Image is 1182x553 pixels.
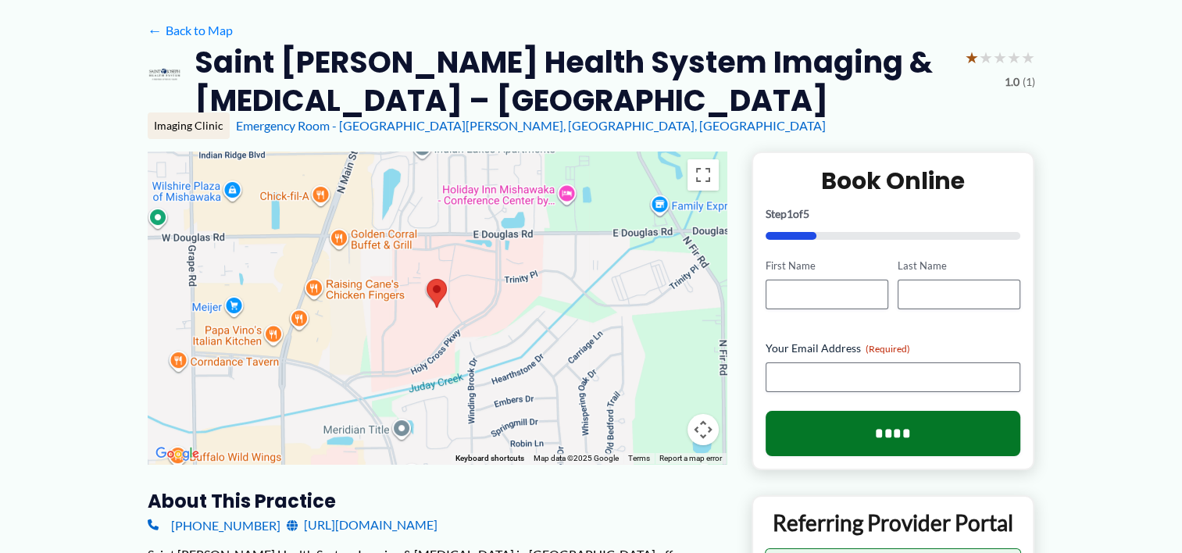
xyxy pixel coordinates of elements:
[659,454,722,462] a: Report a map error
[765,508,1022,537] p: Referring Provider Portal
[979,43,993,72] span: ★
[993,43,1007,72] span: ★
[628,454,650,462] a: Terms (opens in new tab)
[1007,43,1021,72] span: ★
[148,112,230,139] div: Imaging Clinic
[766,209,1021,219] p: Step of
[1005,72,1020,92] span: 1.0
[803,207,809,220] span: 5
[152,444,203,464] img: Google
[687,414,719,445] button: Map camera controls
[287,513,437,537] a: [URL][DOMAIN_NAME]
[766,259,888,273] label: First Name
[194,43,952,120] h2: Saint [PERSON_NAME] Health System Imaging & [MEDICAL_DATA] – [GEOGRAPHIC_DATA]
[866,343,910,355] span: (Required)
[766,166,1021,196] h2: Book Online
[148,23,162,37] span: ←
[898,259,1020,273] label: Last Name
[1021,43,1035,72] span: ★
[687,159,719,191] button: Toggle fullscreen view
[766,341,1021,356] label: Your Email Address
[148,513,280,537] a: [PHONE_NUMBER]
[148,489,727,513] h3: About this practice
[152,444,203,464] a: Open this area in Google Maps (opens a new window)
[148,19,233,42] a: ←Back to Map
[787,207,793,220] span: 1
[1023,72,1035,92] span: (1)
[965,43,979,72] span: ★
[455,453,524,464] button: Keyboard shortcuts
[534,454,619,462] span: Map data ©2025 Google
[236,118,826,133] a: Emergency Room - [GEOGRAPHIC_DATA][PERSON_NAME], [GEOGRAPHIC_DATA], [GEOGRAPHIC_DATA]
